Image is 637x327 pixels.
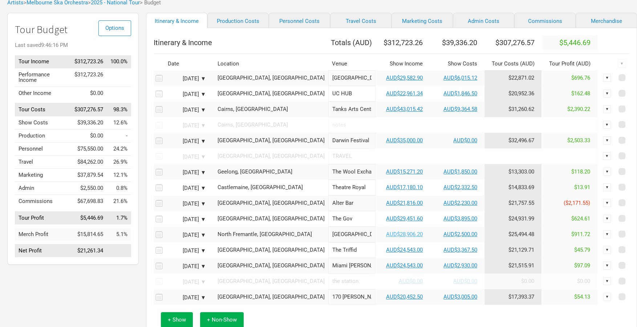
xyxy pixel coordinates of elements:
div: Last saved 9:46:16 PM [15,43,131,48]
td: Tour Cost allocation from Production, Personnel, Travel, Marketing, Admin & Commissions [484,70,542,86]
td: Merch Profit as % of Tour Income [107,228,131,241]
td: Tour Cost allocation from Production, Personnel, Travel, Marketing, Admin & Commissions [484,258,542,274]
div: [DATE] ▼ [166,107,206,113]
div: [DATE] ▼ [166,92,206,97]
span: $624.61 [571,215,590,222]
div: [DATE] ▼ [166,154,206,160]
input: Theatre Royal [328,180,376,195]
div: ▼ [603,262,611,270]
div: Geelong, Australia [218,169,325,175]
td: Other Income [15,87,71,100]
div: ▼ [603,168,611,176]
a: AUD$28,906.20 [386,231,423,238]
input: The Gov [328,211,376,227]
td: Net Profit [15,244,71,258]
a: Merchandise [576,13,637,28]
td: Tour Cost allocation from Production, Personnel, Travel, Marketing, Admin & Commissions [484,164,542,180]
th: Venue [328,57,376,70]
td: Show Costs [15,116,71,129]
td: Tour Cost allocation from Production, Personnel, Travel, Marketing, Admin & Commissions [484,180,542,195]
td: Performance Income [15,68,71,87]
div: Brisbane, Australia [218,247,325,253]
span: $162.48 [571,90,590,97]
td: Personnel [15,143,71,156]
div: Darwin, Australia [218,138,325,143]
td: Tour Costs as % of Tour Income [107,103,131,116]
a: AUD$3,895.00 [443,215,477,222]
span: Options [105,25,124,31]
span: $696.76 [571,75,590,81]
div: Melbourne, Australia [218,294,325,300]
input: the station [328,274,376,289]
a: AUD$0.00 [399,278,423,284]
span: $13.91 [574,184,590,191]
div: ▼ [603,105,611,113]
td: Tour Cost allocation from Production, Personnel, Travel, Marketing, Admin & Commissions [484,86,542,101]
span: + Non-Show [207,316,237,323]
div: [DATE] ▼ [166,217,206,222]
a: AUD$6,015.12 [443,75,477,81]
a: AUD$2,332.50 [443,184,477,191]
td: Merch Profit [15,228,71,241]
a: Personnel Costs [269,13,330,28]
th: Itinerary & Income [154,35,328,50]
td: Tour Cost allocation from Production, Personnel, Travel, Marketing, Admin & Commissions [484,133,542,148]
td: $84,262.00 [71,156,107,169]
span: + Show [168,316,186,323]
div: ▼ [603,152,611,160]
a: AUD$2,500.00 [443,231,477,238]
div: Cairns, Australia [218,107,325,112]
input: Liberty Hall [328,70,376,86]
td: Other Income as % of Tour Income [107,87,131,100]
td: Tour Cost allocation from Production, Personnel, Travel, Marketing, Admin & Commissions [484,289,542,305]
td: Personnel as % of Tour Income [107,143,131,156]
div: ▼ [603,136,611,144]
td: Tour Cost allocation from Production, Personnel, Travel, Marketing, Admin & Commissions [484,211,542,227]
td: Tour Cost allocation from Production, Personnel, Travel, Marketing, Admin & Commissions [484,227,542,242]
a: AUD$0.00 [453,278,477,284]
a: AUD$1,850.00 [443,168,477,175]
td: $15,814.65 [71,228,107,241]
span: $97.09 [574,262,590,269]
input: Alter Bar [328,195,376,211]
div: [DATE] ▼ [166,264,206,269]
a: AUD$17,180.10 [386,184,423,191]
th: $312,723.26 [376,35,430,50]
a: AUD$0.00 [453,137,477,144]
a: Itinerary & Income [146,13,207,28]
a: AUD$3,005.00 [443,294,477,300]
span: $54.13 [574,294,590,300]
a: AUD$3,367.50 [443,247,477,253]
input: UC HUB [328,86,376,101]
a: AUD$24,543.00 [386,247,423,253]
span: $118.20 [571,168,590,175]
div: ▼ [603,293,611,301]
div: [DATE] ▼ [166,248,206,254]
td: Net Profit as % of Tour Income [107,244,131,258]
a: AUD$29,451.60 [386,215,423,222]
span: $5,446.69 [559,38,591,47]
div: ▼ [603,121,611,129]
div: Cairns, Australia [218,122,325,128]
div: ▼ [603,230,611,238]
td: Tour Cost allocation from Production, Personnel, Travel, Marketing, Admin & Commissions [484,242,542,258]
td: Show Costs as % of Tour Income [107,116,131,129]
div: ▼ [603,89,611,97]
div: Darwin, Australia [218,153,325,159]
td: $67,698.83 [71,195,107,208]
div: [DATE] ▼ [166,279,206,285]
th: Totals ( AUD ) [328,35,376,50]
a: AUD$20,452.50 [386,294,423,300]
span: $911.72 [571,231,590,238]
input: 170 Russel [328,289,376,305]
td: $2,550.00 [71,182,107,195]
td: Tour Costs [15,103,71,116]
a: Marketing Costs [391,13,453,28]
input: notes [328,117,598,133]
div: [DATE] ▼ [166,76,206,81]
td: $39,336.20 [71,116,107,129]
div: [DATE] ▼ [166,186,206,191]
th: Location [214,57,328,70]
div: [DATE] ▼ [166,295,206,300]
div: [DATE] ▼ [166,139,206,144]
